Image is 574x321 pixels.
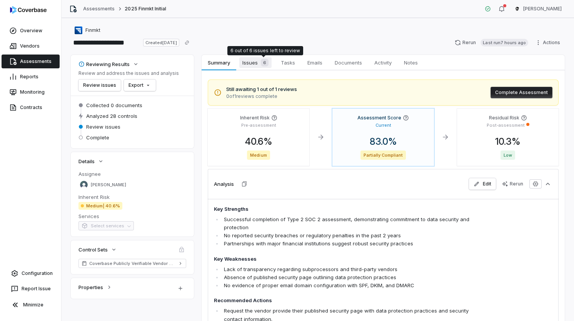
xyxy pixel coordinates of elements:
span: Emails [304,58,325,68]
img: Gus Cuddy avatar [514,6,520,12]
p: Post-assessment [487,122,525,128]
span: Documents [332,58,365,68]
button: Copy link [180,36,194,50]
h4: Assessment Score [357,115,401,121]
div: Reviewing Results [78,61,130,68]
p: Pre-assessment [241,122,276,128]
button: Export [124,79,156,91]
button: Edit [469,178,496,190]
a: Monitoring [2,85,60,99]
span: 2025 Finmkt Initial [125,6,166,12]
a: Coverbase Publicly Verifiable Vendor Controls [78,259,186,268]
a: Vendors [2,39,60,53]
button: Review issues [78,79,121,91]
li: No reported security breaches or regulatory penalties in the past 2 years [222,232,485,240]
button: Control Sets [76,243,119,256]
h4: Inherent Risk [240,115,270,121]
button: Details [76,154,106,168]
span: 83.0 % [364,136,403,147]
span: [PERSON_NAME] [91,182,126,188]
button: Minimize [3,297,58,313]
dt: Assignee [78,170,186,177]
img: Zi Chong Kao avatar [80,181,88,189]
span: 10.3 % [489,136,527,147]
button: RerunLast run7 hours ago [450,37,533,48]
li: Partnerships with major financial institutions suggest robust security practices [222,240,485,248]
a: Configuration [3,266,58,280]
a: Contracts [2,101,60,114]
h4: Recommended Actions [214,297,485,304]
span: Activity [371,58,395,68]
h4: Key Strengths [214,205,485,213]
span: Details [78,158,95,165]
span: 6 [261,59,269,66]
span: Tasks [278,58,298,68]
button: Reviewing Results [76,57,141,71]
span: Properties [78,284,103,291]
button: Report Issue [3,282,58,296]
span: Complete [86,134,109,141]
img: logo-D7KZi-bG.svg [10,6,47,14]
span: Finmkt [85,27,100,33]
p: Review and address the issues and analysis [78,70,179,76]
span: Summary [205,58,233,68]
span: Last run 7 hours ago [481,39,528,46]
li: Absence of published security page outlining data protection practices [222,273,485,281]
button: https://finmkt.io/Finmkt [72,23,103,37]
span: Created [DATE] [143,39,179,46]
a: Overview [2,24,60,38]
button: Complete Assessment [491,87,552,98]
div: Rerun [502,181,523,187]
span: Medium [247,151,270,160]
a: Assessments [83,6,115,12]
div: 6 out of 6 issues left to review [230,48,300,54]
button: Rerun [497,178,528,190]
span: Collected 0 documents [86,102,142,109]
dt: Services [78,213,186,220]
h3: Analysis [214,180,234,187]
button: Properties [76,280,115,294]
span: 40.6 % [239,136,279,147]
li: Lack of transparency regarding subprocessors and third-party vendors [222,265,485,273]
h4: Key Weaknesses [214,255,485,263]
span: Still awaiting 1 out of 1 reviews [226,86,297,93]
span: Partially Compliant [360,151,406,160]
span: Control Sets [78,246,108,253]
h4: Residual Risk [489,115,519,121]
li: Successful completion of Type 2 SOC 2 assessment, demonstrating commitment to data security and p... [222,215,485,232]
span: Medium | 40.6% [78,202,122,210]
span: Low [501,151,515,160]
a: Assessments [2,55,60,68]
button: Actions [533,37,565,48]
span: Notes [401,58,421,68]
dt: Inherent Risk [78,194,186,200]
span: Review issues [86,123,120,130]
span: [PERSON_NAME] [523,6,562,12]
a: Reports [2,70,60,84]
li: No evidence of proper email domain configuration with SPF, DKIM, and DMARC [222,281,485,290]
span: Issues [239,57,272,68]
span: Coverbase Publicly Verifiable Vendor Controls [89,260,175,266]
span: 0 of 1 reviews complete [226,93,297,99]
span: Analyzed 28 controls [86,113,137,119]
button: Gus Cuddy avatar[PERSON_NAME] [509,3,566,15]
p: Current [375,122,391,128]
